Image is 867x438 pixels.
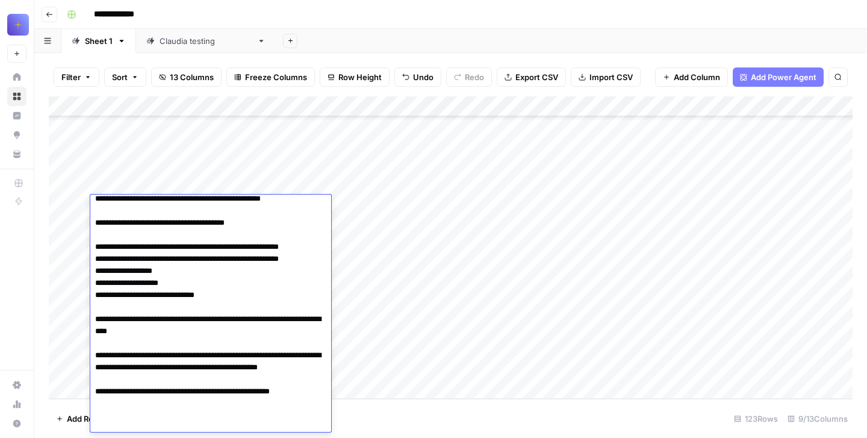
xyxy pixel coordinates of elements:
span: Export CSV [515,71,558,83]
button: Row Height [320,67,390,87]
span: Freeze Columns [245,71,307,83]
span: 13 Columns [170,71,214,83]
img: PC Logo [7,14,29,36]
div: 9/13 Columns [783,409,853,428]
a: Settings [7,375,26,395]
a: Usage [7,395,26,414]
span: Add Column [674,71,720,83]
button: Redo [446,67,492,87]
span: Row Height [338,71,382,83]
button: Import CSV [571,67,641,87]
a: [PERSON_NAME] testing [136,29,276,53]
a: Your Data [7,145,26,164]
span: Sort [112,71,128,83]
a: Opportunities [7,125,26,145]
button: Workspace: PC [7,10,26,40]
a: Sheet 1 [61,29,136,53]
button: 13 Columns [151,67,222,87]
button: Sort [104,67,146,87]
span: Add Row [67,413,100,425]
button: Add Column [655,67,728,87]
div: 123 Rows [729,409,783,428]
button: Add Row [49,409,107,428]
button: Export CSV [497,67,566,87]
span: Undo [413,71,433,83]
span: Redo [465,71,484,83]
button: Add Power Agent [733,67,824,87]
button: Freeze Columns [226,67,315,87]
span: Add Power Agent [751,71,816,83]
div: [PERSON_NAME] testing [160,35,252,47]
div: Sheet 1 [85,35,113,47]
a: Home [7,67,26,87]
button: Undo [394,67,441,87]
span: Import CSV [589,71,633,83]
button: Filter [54,67,99,87]
span: Filter [61,71,81,83]
button: Help + Support [7,414,26,433]
a: Browse [7,87,26,106]
a: Insights [7,106,26,125]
